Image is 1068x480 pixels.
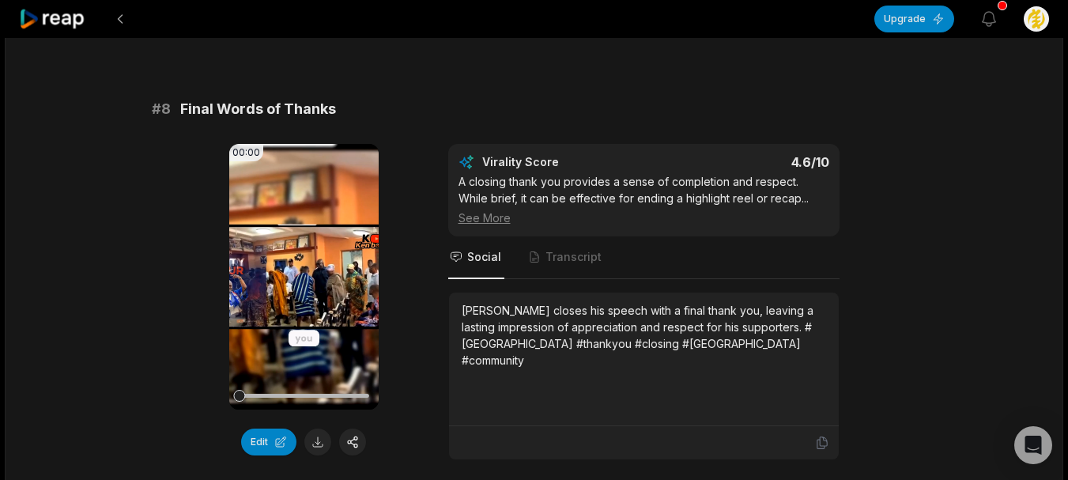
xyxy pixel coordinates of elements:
[241,429,296,455] button: Edit
[467,249,501,265] span: Social
[545,249,602,265] span: Transcript
[462,302,826,369] div: [PERSON_NAME] closes his speech with a final thank you, leaving a lasting impression of appreciat...
[180,98,336,120] span: Final Words of Thanks
[229,144,379,410] video: Your browser does not support mp4 format.
[1014,426,1052,464] div: Open Intercom Messenger
[448,236,840,279] nav: Tabs
[874,6,954,32] button: Upgrade
[459,210,829,226] div: See More
[459,173,829,226] div: A closing thank you provides a sense of completion and respect. While brief, it can be effective ...
[482,154,652,170] div: Virality Score
[152,98,171,120] span: # 8
[659,154,829,170] div: 4.6 /10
